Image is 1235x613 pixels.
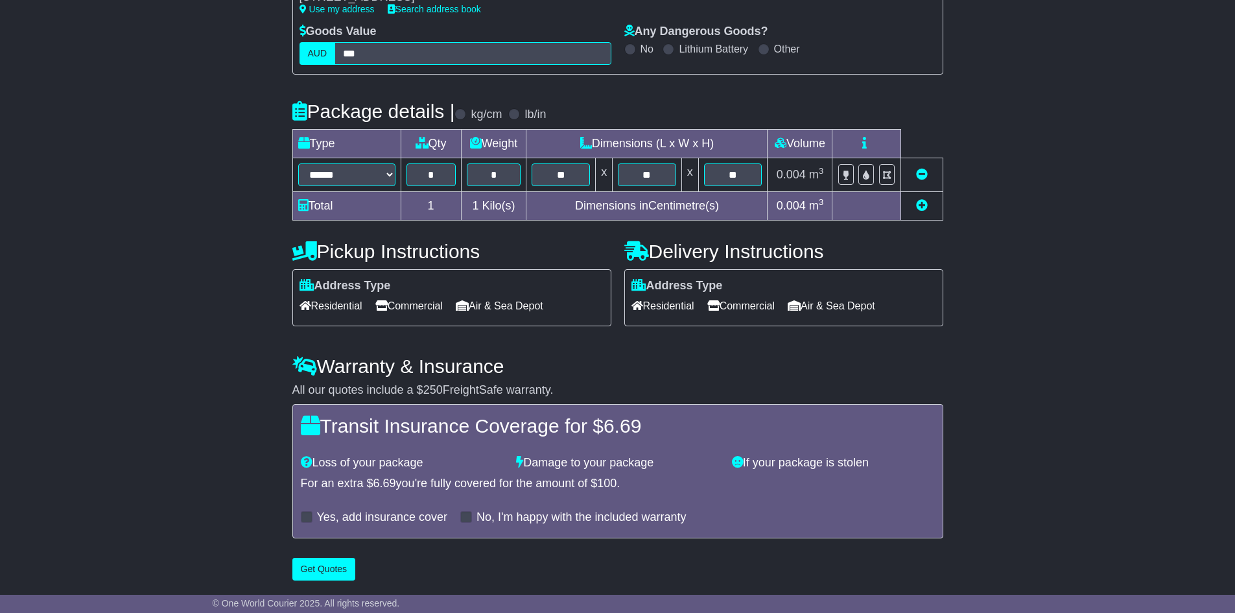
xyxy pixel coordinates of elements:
[819,197,824,207] sup: 3
[300,279,391,293] label: Address Type
[624,25,768,39] label: Any Dangerous Goods?
[679,43,748,55] label: Lithium Battery
[292,241,611,262] h4: Pickup Instructions
[624,241,943,262] h4: Delivery Instructions
[777,168,806,181] span: 0.004
[472,199,478,212] span: 1
[526,129,768,158] td: Dimensions (L x W x H)
[300,25,377,39] label: Goods Value
[471,108,502,122] label: kg/cm
[300,296,362,316] span: Residential
[373,477,396,490] span: 6.69
[461,129,526,158] td: Weight
[774,43,800,55] label: Other
[707,296,775,316] span: Commercial
[292,355,943,377] h4: Warranty & Insurance
[423,383,443,396] span: 250
[809,168,824,181] span: m
[526,191,768,220] td: Dimensions in Centimetre(s)
[809,199,824,212] span: m
[916,168,928,181] a: Remove this item
[631,296,694,316] span: Residential
[510,456,725,470] div: Damage to your package
[524,108,546,122] label: lb/in
[819,166,824,176] sup: 3
[401,129,461,158] td: Qty
[388,4,481,14] a: Search address book
[597,477,617,490] span: 100
[317,511,447,525] label: Yes, add insurance cover
[301,415,935,437] h4: Transit Insurance Coverage for $
[456,296,543,316] span: Air & Sea Depot
[681,158,698,191] td: x
[916,199,928,212] a: Add new item
[292,383,943,398] div: All our quotes include a $ FreightSafe warranty.
[301,477,935,491] div: For an extra $ you're fully covered for the amount of $ .
[788,296,875,316] span: Air & Sea Depot
[292,558,356,581] button: Get Quotes
[375,296,443,316] span: Commercial
[641,43,653,55] label: No
[294,456,510,470] div: Loss of your package
[596,158,613,191] td: x
[213,598,400,608] span: © One World Courier 2025. All rights reserved.
[401,191,461,220] td: 1
[292,101,455,122] h4: Package details |
[768,129,832,158] td: Volume
[725,456,941,470] div: If your package is stolen
[292,129,401,158] td: Type
[461,191,526,220] td: Kilo(s)
[300,4,375,14] a: Use my address
[476,511,687,525] label: No, I'm happy with the included warranty
[631,279,723,293] label: Address Type
[292,191,401,220] td: Total
[777,199,806,212] span: 0.004
[300,42,336,65] label: AUD
[604,415,641,437] span: 6.69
